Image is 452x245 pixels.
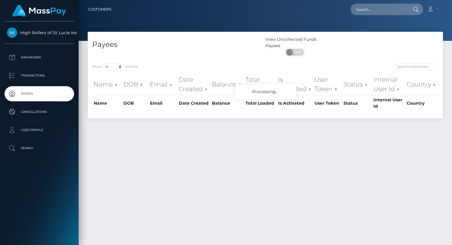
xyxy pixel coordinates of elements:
[5,141,74,156] a: Search
[372,73,405,95] th: Internal User Id
[405,95,438,111] th: Country
[5,122,74,138] a: User Profile
[395,63,438,70] input: Search transactions
[7,28,17,38] img: High Rollers of St Lucie Inc
[7,144,72,153] p: Search
[313,95,342,111] th: User Token
[92,63,138,70] label: Show entries
[12,5,66,17] img: MassPay Logo
[235,84,296,99] div: Processing...
[289,49,304,56] span: OFF
[372,95,405,111] th: Internal User Id
[5,104,74,119] a: Cancellations
[244,73,276,95] th: Total Loaded
[210,73,244,95] th: Balance
[342,95,372,111] th: Status
[313,73,342,95] th: User Token
[148,73,177,95] th: Email
[122,95,148,111] th: DOB
[5,86,74,101] a: Payees
[92,39,261,50] h4: Payees
[7,89,72,98] p: Payees
[5,50,74,65] a: Dashboard
[277,95,313,111] th: Is Activated
[177,95,210,111] th: Date Created
[102,63,125,70] select: Showentries
[210,95,244,111] th: Balance
[244,95,276,111] th: Total Loaded
[7,53,72,62] p: Dashboard
[277,73,313,95] th: Is Activated
[5,68,74,83] a: Transactions
[350,4,407,15] input: Search...
[405,73,438,95] th: Country
[265,36,325,49] div: View Uncollected Funds Payees
[177,73,210,95] th: Date Created
[148,95,177,111] th: Email
[92,73,122,95] th: Name
[122,73,148,95] th: DOB
[7,71,72,80] p: Transactions
[7,107,72,116] p: Cancellations
[88,3,111,16] a: Customers
[342,73,372,95] th: Status
[7,126,72,135] p: User Profile
[92,95,122,111] th: Name
[5,30,74,35] span: High Rollers of St Lucie Inc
